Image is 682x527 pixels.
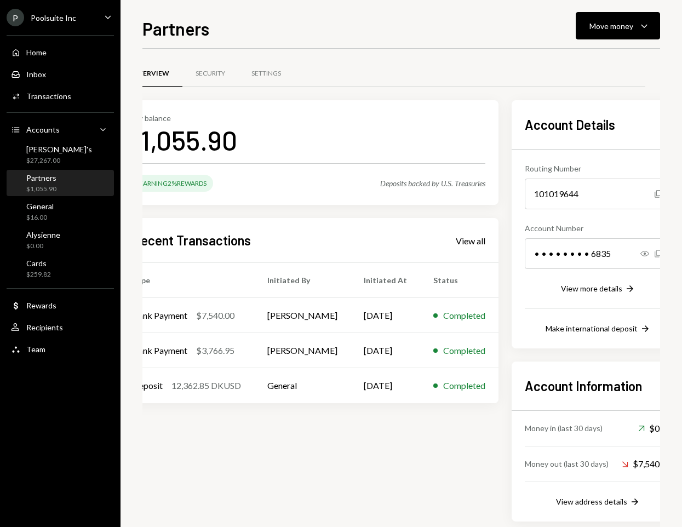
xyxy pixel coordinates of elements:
div: Make international deposit [546,324,638,333]
div: View more details [561,284,622,293]
a: Accounts [7,119,114,139]
div: Completed [443,379,485,392]
a: Security [182,60,238,88]
div: Cards [26,259,51,268]
h2: Recent Transactions [133,231,251,249]
div: Deposit [133,379,163,392]
div: Routing Number [525,163,671,174]
div: $259.82 [26,270,51,279]
a: View all [456,234,485,247]
div: $3,766.95 [196,344,234,357]
a: [PERSON_NAME]'s$27,267.00 [7,141,114,168]
th: Status [420,263,498,298]
div: $27,267.00 [26,156,92,165]
div: Inbox [26,70,46,79]
div: Bank Payment [133,344,187,357]
div: 101019644 [525,179,671,209]
a: Cards$259.82 [7,255,114,282]
h1: Partners [142,18,209,39]
button: View address details [556,496,640,508]
div: Money out (last 30 days) [525,458,609,469]
div: $7,540.00 [196,309,234,322]
div: P [7,9,24,26]
td: General [254,368,351,403]
a: Team [7,339,114,359]
a: Home [7,42,114,62]
a: Settings [238,60,294,88]
div: $7,540.00 [622,457,671,471]
h2: Account Details [525,116,671,134]
div: Poolsuite Inc [31,13,76,22]
div: Alysienne [26,230,60,239]
div: Earning 2% Rewards [133,175,213,192]
td: [PERSON_NAME] [254,333,351,368]
th: Type [119,263,254,298]
a: Recipients [7,317,114,337]
div: • • • • • • • • 6835 [525,238,671,269]
td: [PERSON_NAME] [254,298,351,333]
div: Bank Payment [133,309,187,322]
div: $1,055.90 [26,185,56,194]
button: Move money [576,12,660,39]
div: Rewards [26,301,56,310]
a: Partners$1,055.90 [7,170,114,196]
button: Make international deposit [546,323,651,335]
th: Initiated At [351,263,420,298]
div: Deposits backed by U.S. Treasuries [380,179,485,188]
a: Alysienne$0.00 [7,227,114,253]
div: View address details [556,497,627,506]
div: Team [26,345,45,354]
a: Rewards [7,295,114,315]
th: Initiated By [254,263,351,298]
button: View more details [561,283,635,295]
td: [DATE] [351,298,420,333]
div: Recipients [26,323,63,332]
div: Accounts [26,125,60,134]
div: Security [196,69,225,78]
div: $0.00 [638,422,671,435]
td: [DATE] [351,368,420,403]
div: $16.00 [26,213,54,222]
div: Completed [443,344,485,357]
div: View all [456,236,485,247]
div: $0.00 [26,242,60,251]
a: Transactions [7,86,114,106]
div: Transactions [26,91,71,101]
div: Overview [133,69,169,78]
a: Overview [119,60,182,88]
div: Partners [26,173,56,182]
a: General$16.00 [7,198,114,225]
td: [DATE] [351,333,420,368]
div: Move money [589,20,633,32]
div: My balance [133,113,237,123]
div: 1,055.90 [140,123,237,157]
div: Account Number [525,222,671,234]
div: 12,362.85 DKUSD [171,379,241,392]
div: Home [26,48,47,57]
div: [PERSON_NAME]'s [26,145,92,154]
a: Inbox [7,64,114,84]
div: General [26,202,54,211]
div: Completed [443,309,485,322]
h2: Account Information [525,377,671,395]
div: Money in (last 30 days) [525,422,603,434]
div: Settings [251,69,281,78]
